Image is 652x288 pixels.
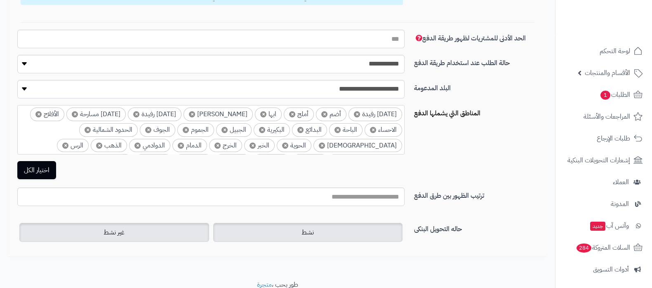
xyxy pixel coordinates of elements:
[600,45,630,57] span: لوحة التحكم
[259,127,265,133] span: ×
[585,67,630,79] span: الأقسام والمنتجات
[129,139,170,152] li: الدوادمي
[597,133,630,144] span: طلبات الإرجاع
[411,187,544,201] label: ترتيب الظهور بين طرق الدفع
[567,155,630,166] span: إشعارات التحويلات البنكية
[411,221,544,234] label: حاله التحويل البنكى
[589,220,629,232] span: وآتس آب
[133,111,139,117] span: ×
[560,238,647,258] a: السلات المتروكة284
[96,143,102,149] span: ×
[292,123,327,137] li: البدائع
[348,108,402,121] li: أحد رفيدة
[216,123,252,137] li: الجبيل
[260,111,266,117] span: ×
[577,244,591,253] span: 284
[301,227,314,237] span: نشط
[560,194,647,214] a: المدونة
[411,105,544,118] label: المناطق التي يشملها الدفع
[560,150,647,170] a: إشعارات التحويلات البنكية
[584,111,630,122] span: المراجعات والأسئلة
[209,139,242,152] li: الخرج
[282,143,288,149] span: ×
[321,111,327,117] span: ×
[611,198,629,210] span: المدونة
[35,111,42,117] span: ×
[334,127,341,133] span: ×
[560,129,647,148] a: طلبات الإرجاع
[600,89,630,101] span: الطلبات
[289,111,295,117] span: ×
[85,127,91,133] span: ×
[244,139,275,152] li: الخبر
[590,222,605,231] span: جديد
[250,143,256,149] span: ×
[184,108,253,121] li: ابو عريش
[354,111,360,117] span: ×
[414,33,526,43] span: الحد الأدنى للمشتريات لظهور طريقة الدفع
[172,139,207,152] li: الدمام
[189,111,195,117] span: ×
[128,108,181,121] li: احد رفيدة
[277,139,311,152] li: الحوية
[600,91,610,100] span: 1
[221,127,228,133] span: ×
[254,123,290,137] li: البكيرية
[214,143,221,149] span: ×
[560,172,647,192] a: العملاء
[140,123,175,137] li: الجوف
[370,127,376,133] span: ×
[178,143,184,149] span: ×
[255,108,282,121] li: ابها
[145,127,151,133] span: ×
[411,80,544,93] label: البلد المدعومة
[79,123,138,137] li: الحدود الشمالية
[316,108,346,121] li: أضم
[72,111,78,117] span: ×
[576,242,630,253] span: السلات المتروكة
[297,127,304,133] span: ×
[319,143,325,149] span: ×
[560,107,647,126] a: المراجعات والأسئلة
[57,139,89,152] li: الرس
[134,143,141,149] span: ×
[313,139,402,152] li: الحناكية
[66,108,126,121] li: احد مسارحة
[411,55,544,68] label: حالة الطلب عند استخدام طريقة الدفع
[177,123,214,137] li: الجموم
[593,264,629,275] span: أدوات التسويق
[91,139,127,152] li: الذهب
[62,143,68,149] span: ×
[104,227,125,237] span: غير نشط
[596,22,644,39] img: logo-2.png
[30,108,64,121] li: الأفلاج
[17,161,56,179] button: اختيار الكل
[329,123,362,137] li: الباحة
[365,123,402,137] li: الاحساء
[183,127,189,133] span: ×
[613,176,629,188] span: العملاء
[560,216,647,236] a: وآتس آبجديد
[560,85,647,105] a: الطلبات1
[284,108,314,121] li: أملج
[560,41,647,61] a: لوحة التحكم
[560,260,647,279] a: أدوات التسويق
